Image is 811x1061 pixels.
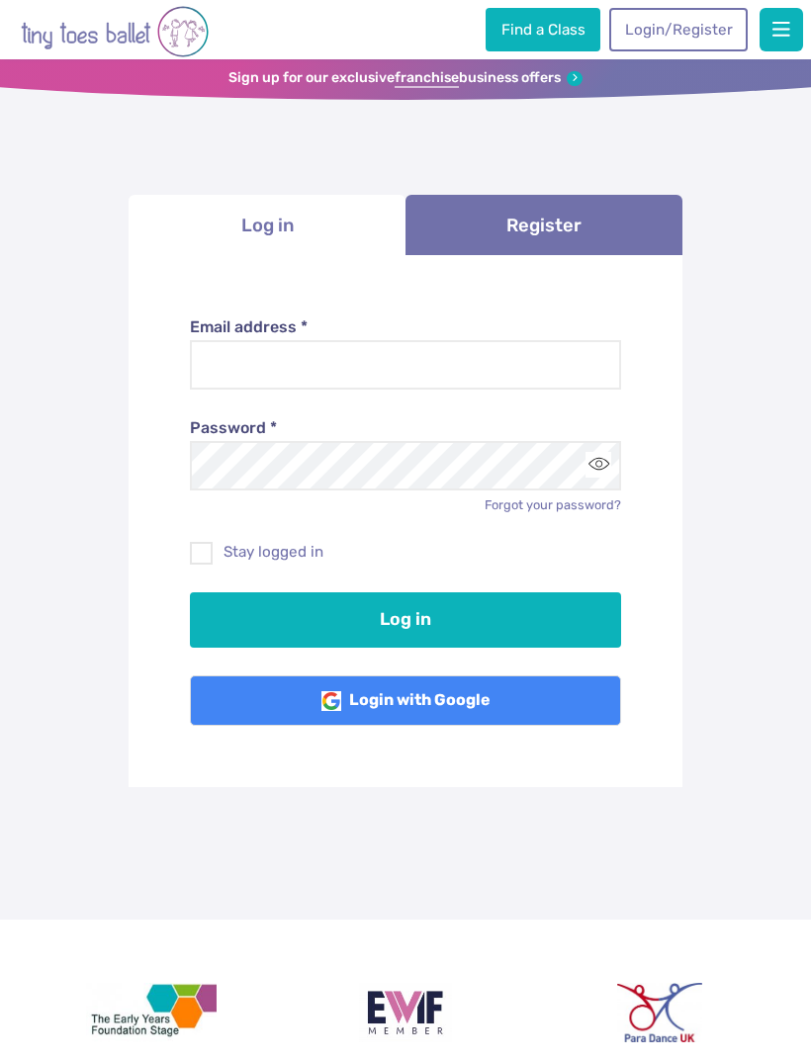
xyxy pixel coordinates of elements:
a: Sign up for our exclusivefranchisebusiness offers [228,69,583,88]
img: Encouraging Women Into Franchising [359,983,453,1042]
strong: franchise [395,69,459,88]
a: Login/Register [609,8,748,51]
label: Email address * [190,316,622,338]
img: tiny toes ballet [21,4,209,59]
a: Register [405,195,682,255]
button: Log in [190,592,622,648]
a: Find a Class [486,8,600,51]
img: The Early Years Foundation Stage [86,983,217,1042]
label: Password * [190,417,622,439]
a: Login with Google [190,675,622,727]
a: Forgot your password? [485,497,621,512]
div: Log in [129,255,682,787]
img: Google Logo [321,691,341,711]
label: Stay logged in [190,542,622,563]
button: Toggle password visibility [586,452,612,479]
img: Para Dance UK [617,983,702,1042]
